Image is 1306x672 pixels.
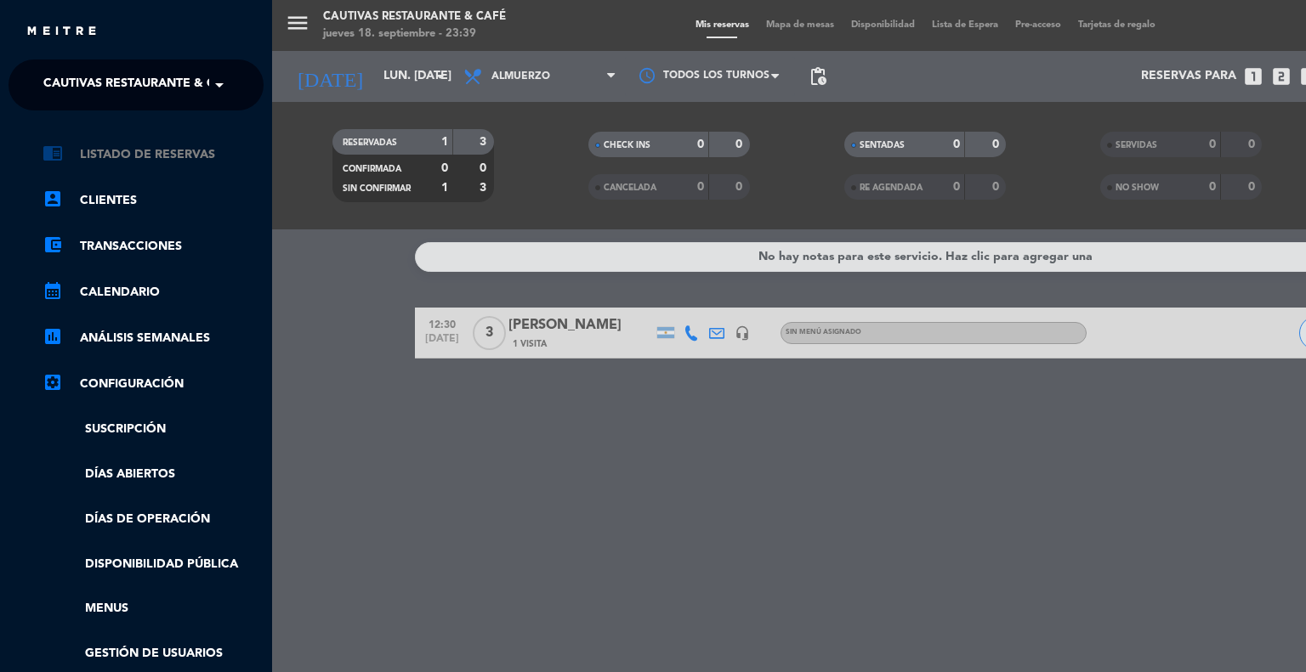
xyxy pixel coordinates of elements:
[43,510,264,529] a: Días de Operación
[43,190,264,211] a: account_boxClientes
[43,67,238,103] span: Cautivas Restaurante & Café
[43,555,264,574] a: Disponibilidad pública
[43,328,264,348] a: assessmentANÁLISIS SEMANALES
[43,374,264,394] a: Configuración
[43,143,63,163] i: chrome_reader_mode
[43,236,264,257] a: account_balance_walletTransacciones
[43,599,264,618] a: Menus
[43,644,264,664] a: Gestión de usuarios
[26,25,98,38] img: MEITRE
[43,465,264,484] a: Días abiertos
[43,144,264,165] a: chrome_reader_modeListado de Reservas
[43,234,63,255] i: account_balance_wallet
[43,189,63,209] i: account_box
[43,372,63,392] i: settings_applications
[43,282,264,302] a: calendar_monthCalendario
[43,420,264,439] a: Suscripción
[43,326,63,347] i: assessment
[43,280,63,301] i: calendar_month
